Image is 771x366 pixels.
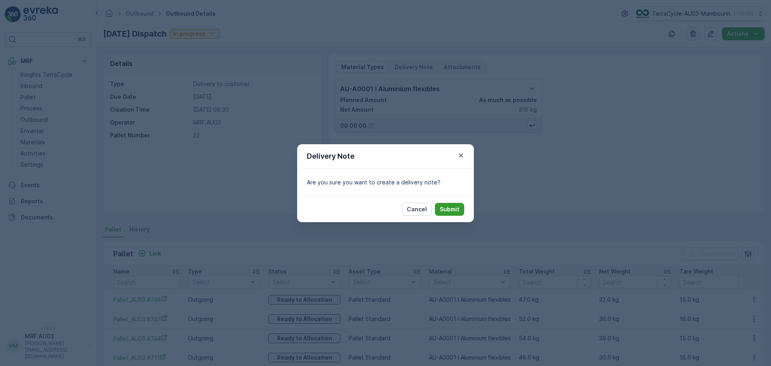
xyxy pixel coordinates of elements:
[440,205,459,213] p: Submit
[307,151,355,162] p: Delivery Note
[402,203,432,216] button: Cancel
[435,203,464,216] button: Submit
[407,205,427,213] p: Cancel
[307,178,464,186] p: Are you sure you want to create a delivery note?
